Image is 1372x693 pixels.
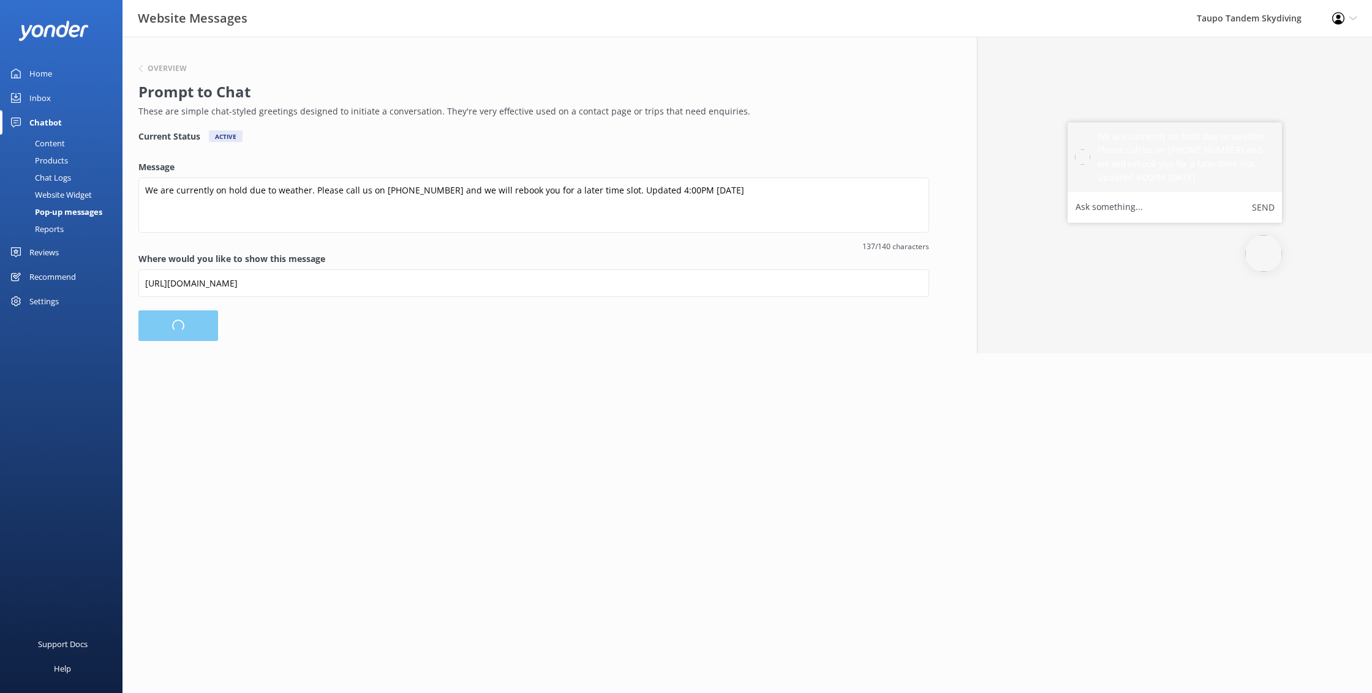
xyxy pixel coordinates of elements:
div: Website Widget [7,186,92,203]
h4: Current Status [138,130,200,142]
a: Website Widget [7,186,123,203]
h5: We are currently on hold due to weather. Please call us on [PHONE_NUMBER] and we will rebook you ... [1098,130,1275,185]
label: Ask something... [1076,200,1143,215]
div: Support Docs [38,632,88,656]
a: Pop-up messages [7,203,123,220]
label: Where would you like to show this message [138,252,929,266]
div: Products [7,152,68,169]
div: Chatbot [29,110,62,135]
img: yonder-white-logo.png [18,21,89,41]
div: Recommend [29,264,76,289]
div: Active [209,130,243,142]
div: Inbox [29,86,51,110]
p: These are simple chat-styled greetings designed to initiate a conversation. They're very effectiv... [138,105,923,118]
div: Help [54,656,71,681]
a: Reports [7,220,123,238]
a: Products [7,152,123,169]
a: Content [7,135,123,152]
h2: Prompt to Chat [138,80,923,103]
h6: Overview [148,65,187,72]
button: Overview [138,65,187,72]
div: Home [29,61,52,86]
button: Send [1252,200,1275,215]
span: 137/140 characters [138,241,929,252]
input: https://www.example.com/page [138,269,929,297]
div: Reviews [29,240,59,264]
div: Content [7,135,65,152]
textarea: We are currently on hold due to weather. Please call us on [PHONE_NUMBER] and we will rebook you ... [138,178,929,233]
div: Chat Logs [7,169,71,186]
a: Chat Logs [7,169,123,186]
div: Pop-up messages [7,203,102,220]
label: Message [138,160,929,174]
div: Reports [7,220,64,238]
div: Settings [29,289,59,313]
h3: Website Messages [138,9,247,28]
